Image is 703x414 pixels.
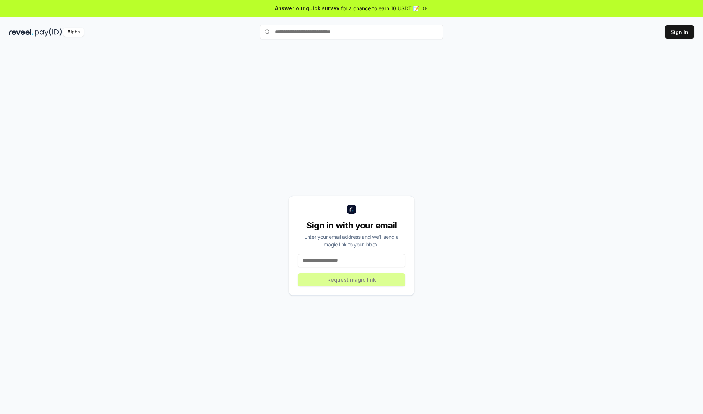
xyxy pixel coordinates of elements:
img: pay_id [35,28,62,37]
div: Enter your email address and we’ll send a magic link to your inbox. [298,233,405,248]
span: for a chance to earn 10 USDT 📝 [341,4,419,12]
span: Answer our quick survey [275,4,339,12]
button: Sign In [665,25,694,39]
div: Sign in with your email [298,220,405,231]
div: Alpha [63,28,84,37]
img: logo_small [347,205,356,214]
img: reveel_dark [9,28,33,37]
